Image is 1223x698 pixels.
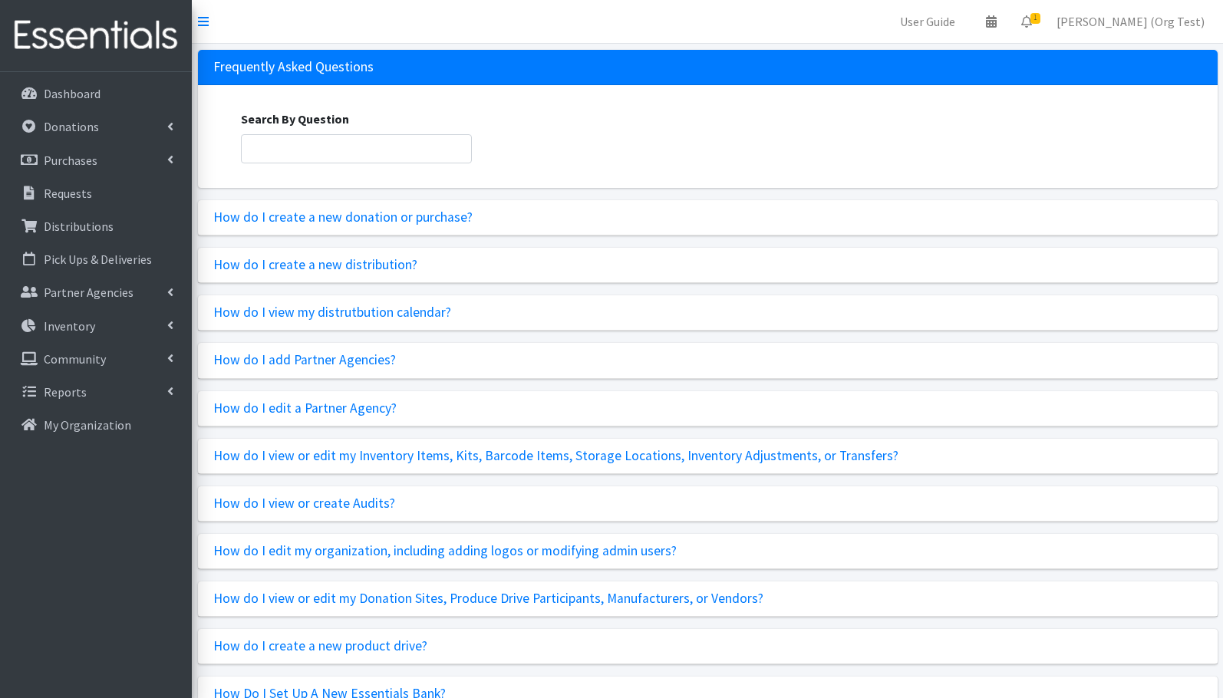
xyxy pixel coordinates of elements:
h4: How do I view my distrutbution calendar? [213,305,1202,321]
p: Dashboard [44,86,101,101]
a: How do I create a new product drive? [198,629,1218,664]
a: User Guide [888,6,968,37]
a: How do I add Partner Agencies? [198,343,1218,378]
h2: Frequently Asked Questions [213,59,374,75]
a: Requests [6,178,186,209]
p: Requests [44,186,92,201]
a: Purchases [6,145,186,176]
a: Partner Agencies [6,277,186,308]
a: My Organization [6,410,186,440]
h4: How do I view or edit my Inventory Items, Kits, Barcode Items, Storage Locations, Inventory Adjus... [213,448,1202,464]
a: Dashboard [6,78,186,109]
h4: How do I create a new donation or purchase? [213,209,1202,226]
h4: How do I create a new distribution? [213,257,1202,273]
a: 1 [1009,6,1044,37]
a: Community [6,344,186,374]
a: How do I view or edit my Inventory Items, Kits, Barcode Items, Storage Locations, Inventory Adjus... [198,439,1218,474]
a: How do I view or create Audits? [198,486,1218,522]
a: [PERSON_NAME] (Org Test) [1044,6,1217,37]
h4: How do I edit my organization, including adding logos or modifying admin users? [213,543,1202,559]
h4: How do I view or edit my Donation Sites, Produce Drive Participants, Manufacturers, or Vendors? [213,591,1202,607]
img: HumanEssentials [6,10,186,61]
a: How do I view or edit my Donation Sites, Produce Drive Participants, Manufacturers, or Vendors? [198,581,1218,617]
p: Inventory [44,318,95,334]
h4: How do I add Partner Agencies? [213,352,1202,368]
a: How do I edit a Partner Agency? [198,391,1218,426]
p: Partner Agencies [44,285,134,300]
a: How do I create a new donation or purchase? [198,200,1218,235]
p: My Organization [44,417,131,433]
h4: How do I edit a Partner Agency? [213,400,1202,416]
a: Distributions [6,211,186,242]
p: Distributions [44,219,114,234]
p: Reports [44,384,87,400]
p: Purchases [44,153,97,168]
a: Reports [6,377,186,407]
a: Donations [6,111,186,142]
a: How do I create a new distribution? [198,248,1218,283]
a: Inventory [6,311,186,341]
label: Search By Question [241,110,349,128]
p: Pick Ups & Deliveries [44,252,152,267]
a: How do I edit my organization, including adding logos or modifying admin users? [198,534,1218,569]
p: Community [44,351,106,367]
h4: How do I view or create Audits? [213,496,1202,512]
h4: How do I create a new product drive? [213,638,1202,654]
a: How do I view my distrutbution calendar? [198,295,1218,331]
a: Pick Ups & Deliveries [6,244,186,275]
span: 1 [1030,13,1040,24]
p: Donations [44,119,99,134]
